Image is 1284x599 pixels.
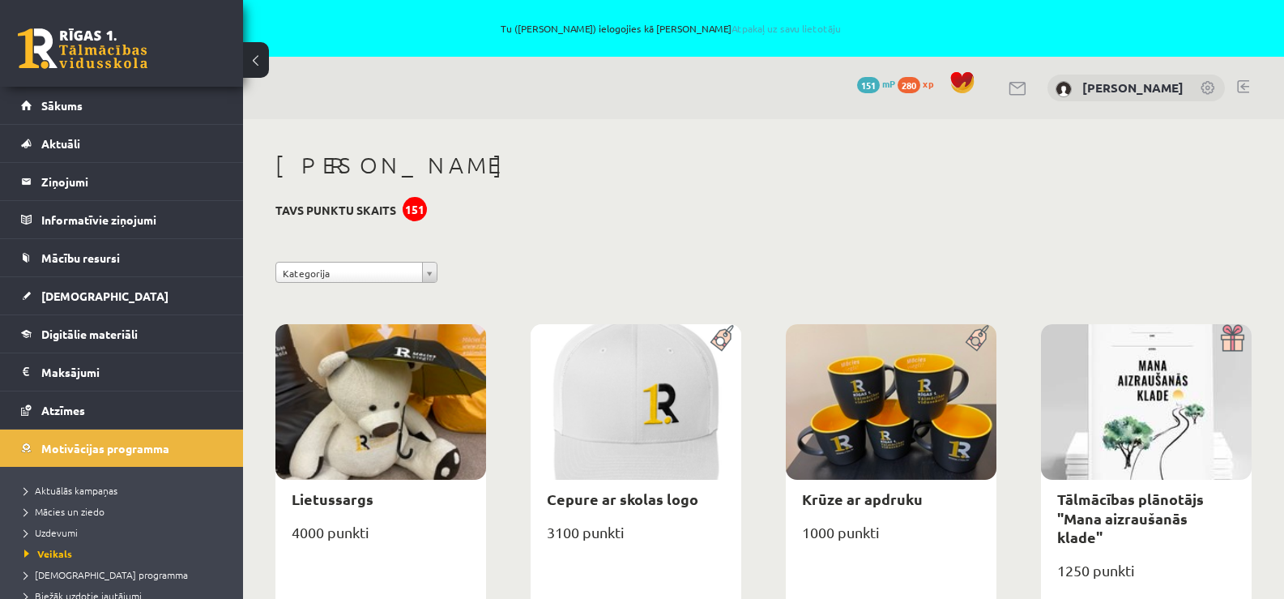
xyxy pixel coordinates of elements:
span: mP [882,77,895,90]
a: Kategorija [275,262,437,283]
span: 151 [857,77,880,93]
div: 3100 punkti [531,519,741,559]
a: Mācību resursi [21,239,223,276]
legend: Informatīvie ziņojumi [41,201,223,238]
a: Informatīvie ziņojumi [21,201,223,238]
a: Ziņojumi [21,163,223,200]
span: Aktuālās kampaņas [24,484,117,497]
span: xp [923,77,933,90]
span: Mācies un ziedo [24,505,105,518]
span: [DEMOGRAPHIC_DATA] programma [24,568,188,581]
a: Cepure ar skolas logo [547,490,698,508]
div: 151 [403,197,427,221]
a: Uzdevumi [24,525,227,540]
div: 4000 punkti [275,519,486,559]
a: [PERSON_NAME] [1082,79,1184,96]
a: Digitālie materiāli [21,315,223,353]
a: 280 xp [898,77,941,90]
img: Jana Baranova [1056,81,1072,97]
a: Maksājumi [21,353,223,391]
div: 1000 punkti [786,519,996,559]
a: Atzīmes [21,391,223,429]
span: Uzdevumi [24,526,78,539]
span: Tu ([PERSON_NAME]) ielogojies kā [PERSON_NAME] [186,24,1156,33]
a: Motivācijas programma [21,430,223,467]
a: 151 mP [857,77,895,90]
a: Krūze ar apdruku [802,490,923,508]
span: Motivācijas programma [41,441,169,456]
img: Dāvana ar pārsteigumu [1215,324,1252,352]
a: Aktuāli [21,125,223,162]
span: [DEMOGRAPHIC_DATA] [41,289,168,303]
h1: [PERSON_NAME] [275,152,1252,179]
a: [DEMOGRAPHIC_DATA] programma [24,567,227,582]
span: Sākums [41,98,83,113]
a: Lietussargs [292,490,373,508]
a: Tālmācības plānotājs "Mana aizraušanās klade" [1057,490,1204,546]
img: Populāra prece [960,324,996,352]
div: 1250 punkti [1041,557,1252,597]
span: Kategorija [283,263,416,284]
legend: Maksājumi [41,353,223,391]
span: Veikals [24,547,72,560]
a: Mācies un ziedo [24,504,227,519]
a: Aktuālās kampaņas [24,483,227,498]
a: [DEMOGRAPHIC_DATA] [21,277,223,314]
legend: Ziņojumi [41,163,223,200]
a: Atpakaļ uz savu lietotāju [732,22,841,35]
span: Atzīmes [41,403,85,417]
span: Aktuāli [41,136,80,151]
span: Digitālie materiāli [41,327,138,341]
span: Mācību resursi [41,250,120,265]
h3: Tavs punktu skaits [275,203,396,217]
a: Rīgas 1. Tālmācības vidusskola [18,28,147,69]
img: Populāra prece [705,324,741,352]
a: Veikals [24,546,227,561]
a: Sākums [21,87,223,124]
span: 280 [898,77,920,93]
